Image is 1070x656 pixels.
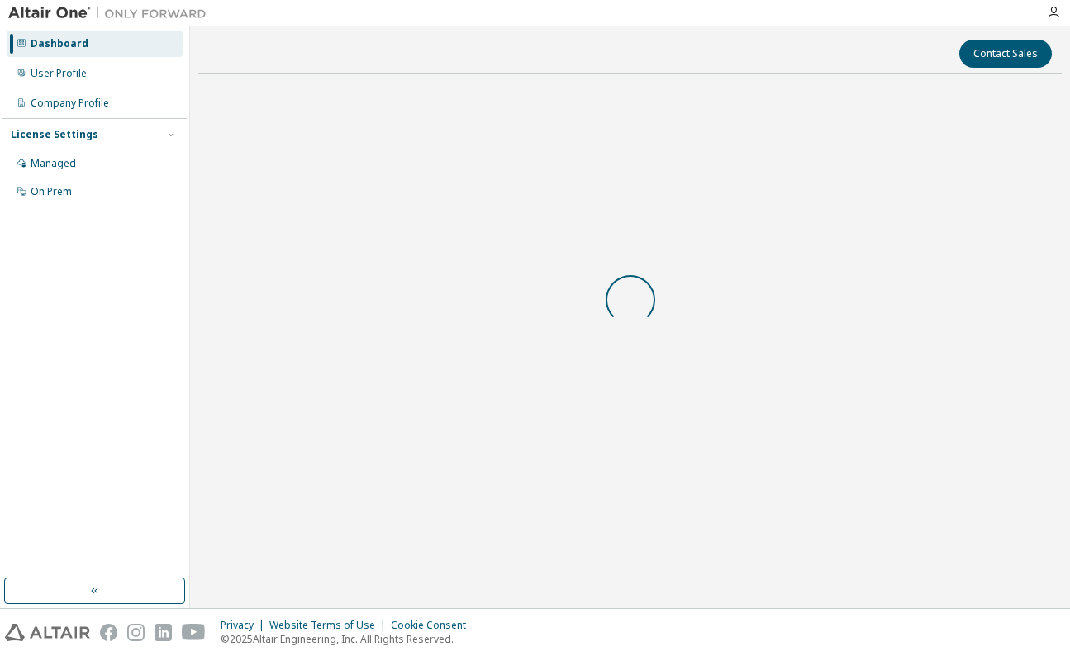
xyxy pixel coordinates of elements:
[221,619,269,632] div: Privacy
[155,624,172,641] img: linkedin.svg
[100,624,117,641] img: facebook.svg
[959,40,1052,68] button: Contact Sales
[269,619,391,632] div: Website Terms of Use
[182,624,206,641] img: youtube.svg
[11,128,98,141] div: License Settings
[391,619,476,632] div: Cookie Consent
[127,624,145,641] img: instagram.svg
[31,185,72,198] div: On Prem
[31,67,87,80] div: User Profile
[8,5,215,21] img: Altair One
[5,624,90,641] img: altair_logo.svg
[31,37,88,50] div: Dashboard
[221,632,476,646] p: © 2025 Altair Engineering, Inc. All Rights Reserved.
[31,97,109,110] div: Company Profile
[31,157,76,170] div: Managed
